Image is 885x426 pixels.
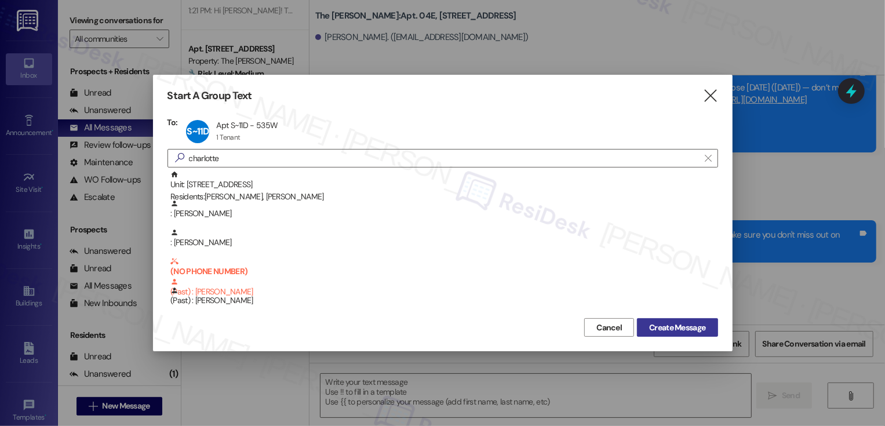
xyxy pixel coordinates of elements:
[596,322,622,334] span: Cancel
[170,191,718,203] div: Residents: [PERSON_NAME], [PERSON_NAME]
[170,257,718,298] div: (Past) : [PERSON_NAME]
[216,133,240,142] div: 1 Tenant
[170,199,718,220] div: : [PERSON_NAME]
[167,257,718,286] div: (NO PHONE NUMBER) (Past) : [PERSON_NAME]
[170,257,718,276] b: (NO PHONE NUMBER)
[216,120,278,130] div: Apt S~11D - 535W
[167,228,718,257] div: : [PERSON_NAME]
[702,90,718,102] i: 
[189,150,699,166] input: Search for any contact or apartment
[170,228,718,249] div: : [PERSON_NAME]
[167,199,718,228] div: : [PERSON_NAME]
[167,89,252,103] h3: Start A Group Text
[167,170,718,199] div: Unit: [STREET_ADDRESS]Residents:[PERSON_NAME], [PERSON_NAME]
[187,125,209,137] span: S~11D
[170,286,718,307] div: (Past) : [PERSON_NAME]
[167,117,178,128] h3: To:
[170,170,718,203] div: Unit: [STREET_ADDRESS]
[705,154,711,163] i: 
[637,318,718,337] button: Create Message
[167,286,718,315] div: (Past) : [PERSON_NAME]
[584,318,634,337] button: Cancel
[699,150,718,167] button: Clear text
[649,322,705,334] span: Create Message
[170,152,189,164] i: 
